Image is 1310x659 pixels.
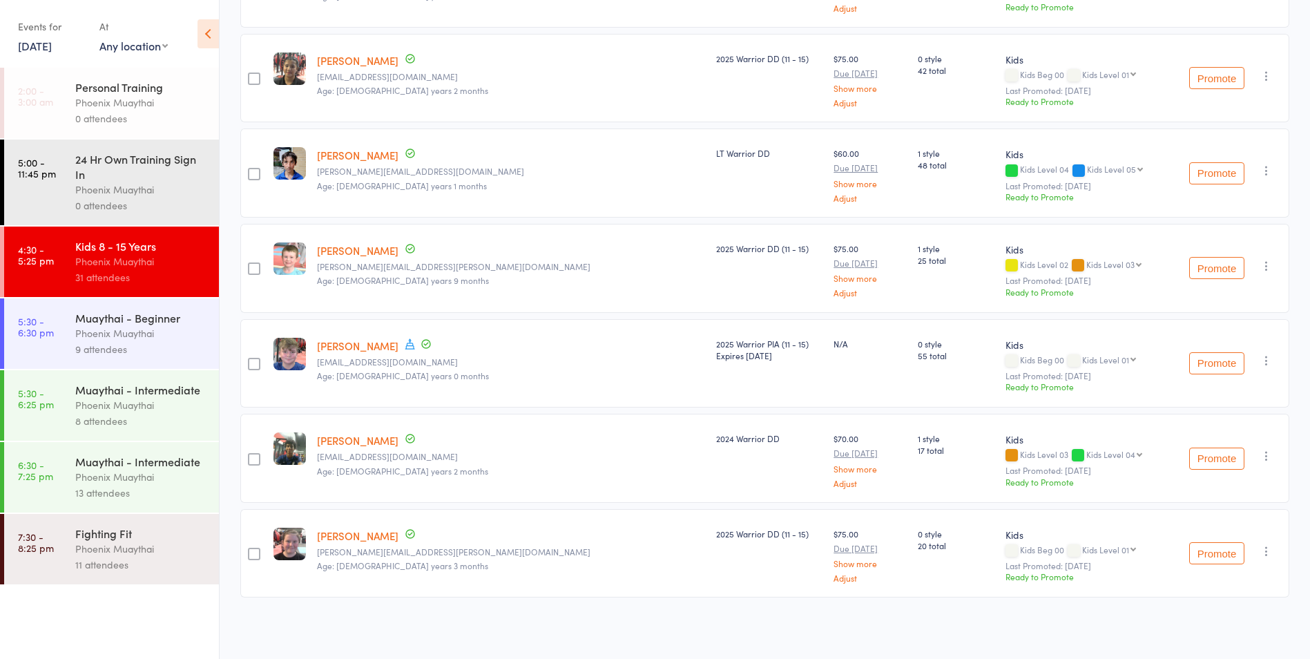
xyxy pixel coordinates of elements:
div: Kids [1005,147,1164,161]
small: bradley.mcvicar@gmail.com [317,262,705,271]
div: Kids Level 03 [1005,450,1164,461]
div: Muaythai - Beginner [75,310,207,325]
span: 17 total [918,444,994,456]
span: Age: [DEMOGRAPHIC_DATA] years 3 months [317,560,488,571]
time: 5:00 - 11:45 pm [18,157,56,179]
a: 5:30 -6:30 pmMuaythai - BeginnerPhoenix Muaythai9 attendees [4,298,219,369]
button: Promote [1189,67,1244,89]
span: Age: [DEMOGRAPHIC_DATA] years 2 months [317,84,488,96]
div: $75.00 [834,528,907,582]
div: Kids [1005,338,1164,352]
div: Ready to Promote [1005,1,1164,12]
small: Due [DATE] [834,258,907,268]
span: Age: [DEMOGRAPHIC_DATA] years 9 months [317,274,489,286]
time: 4:30 - 5:25 pm [18,244,54,266]
div: Kids 8 - 15 Years [75,238,207,254]
span: 25 total [918,254,994,266]
div: $75.00 [834,242,907,297]
div: 31 attendees [75,269,207,285]
a: [PERSON_NAME] [317,243,398,258]
div: Kids Level 04 [1086,450,1135,459]
small: Last Promoted: [DATE] [1005,86,1164,95]
div: Any location [99,38,168,53]
a: 6:30 -7:25 pmMuaythai - IntermediatePhoenix Muaythai13 attendees [4,442,219,513]
div: Events for [18,15,86,38]
img: image1738047366.png [273,338,306,370]
div: Kids [1005,52,1164,66]
button: Promote [1189,162,1244,184]
a: 4:30 -5:25 pmKids 8 - 15 YearsPhoenix Muaythai31 attendees [4,227,219,297]
a: Adjust [834,3,907,12]
img: image1753079837.png [273,528,306,560]
button: Promote [1189,257,1244,279]
div: 2025 Warrior DD (11 - 15) [716,242,823,254]
span: 55 total [918,350,994,361]
div: Phoenix Muaythai [75,182,207,198]
small: wbknight83@gmail.com [317,357,705,367]
div: Phoenix Muaythai [75,325,207,341]
small: pashminakc@gmail.com [317,72,705,82]
small: Last Promoted: [DATE] [1005,371,1164,381]
div: Phoenix Muaythai [75,95,207,111]
a: Adjust [834,288,907,297]
div: Kids [1005,432,1164,446]
a: [PERSON_NAME] [317,53,398,68]
small: Last Promoted: [DATE] [1005,181,1164,191]
a: 2:00 -3:00 amPersonal TrainingPhoenix Muaythai0 attendees [4,68,219,138]
div: Phoenix Muaythai [75,254,207,269]
div: Muaythai - Intermediate [75,382,207,397]
div: Kids [1005,242,1164,256]
div: Expires [DATE] [716,350,823,361]
span: 20 total [918,539,994,551]
div: 2025 Warrior DD (11 - 15) [716,52,823,64]
div: 0 attendees [75,198,207,213]
div: Kids Level 03 [1086,260,1135,269]
div: 11 attendees [75,557,207,573]
a: Show more [834,559,907,568]
div: 8 attendees [75,413,207,429]
div: 9 attendees [75,341,207,357]
small: bradley.mcvicar@gmail.com [317,547,705,557]
a: Show more [834,84,907,93]
img: image1738648214.png [273,242,306,275]
div: Muaythai - Intermediate [75,454,207,469]
span: Age: [DEMOGRAPHIC_DATA] years 2 months [317,465,488,477]
small: Last Promoted: [DATE] [1005,561,1164,571]
div: 2025 Warrior PIA (11 - 15) [716,338,823,361]
span: 1 style [918,432,994,444]
small: Last Promoted: [DATE] [1005,276,1164,285]
span: 42 total [918,64,994,76]
div: Ready to Promote [1005,286,1164,298]
span: 0 style [918,338,994,350]
div: Kids Level 04 [1005,164,1164,176]
div: Personal Training [75,79,207,95]
a: 5:00 -11:45 pm24 Hr Own Training Sign InPhoenix Muaythai0 attendees [4,140,219,225]
time: 5:30 - 6:25 pm [18,388,54,410]
div: Ready to Promote [1005,571,1164,582]
time: 5:30 - 6:30 pm [18,316,54,338]
div: Kids Beg 00 [1005,355,1164,367]
small: Due [DATE] [834,68,907,78]
div: Kids [1005,528,1164,542]
div: 0 attendees [75,111,207,126]
small: Last Promoted: [DATE] [1005,466,1164,475]
span: 48 total [918,159,994,171]
small: Due [DATE] [834,163,907,173]
span: 0 style [918,52,994,64]
div: Phoenix Muaythai [75,469,207,485]
div: Kids Level 01 [1082,545,1129,554]
a: [PERSON_NAME] [317,433,398,448]
a: Adjust [834,573,907,582]
img: image1747117015.png [273,52,306,85]
div: At [99,15,168,38]
div: Kids Beg 00 [1005,545,1164,557]
a: Show more [834,179,907,188]
a: 7:30 -8:25 pmFighting FitPhoenix Muaythai11 attendees [4,514,219,584]
div: Kids Level 02 [1005,260,1164,271]
div: $75.00 [834,52,907,107]
a: [PERSON_NAME] [317,338,398,353]
div: Phoenix Muaythai [75,541,207,557]
a: [DATE] [18,38,52,53]
a: 5:30 -6:25 pmMuaythai - IntermediatePhoenix Muaythai8 attendees [4,370,219,441]
div: Kids Beg 00 [1005,70,1164,82]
